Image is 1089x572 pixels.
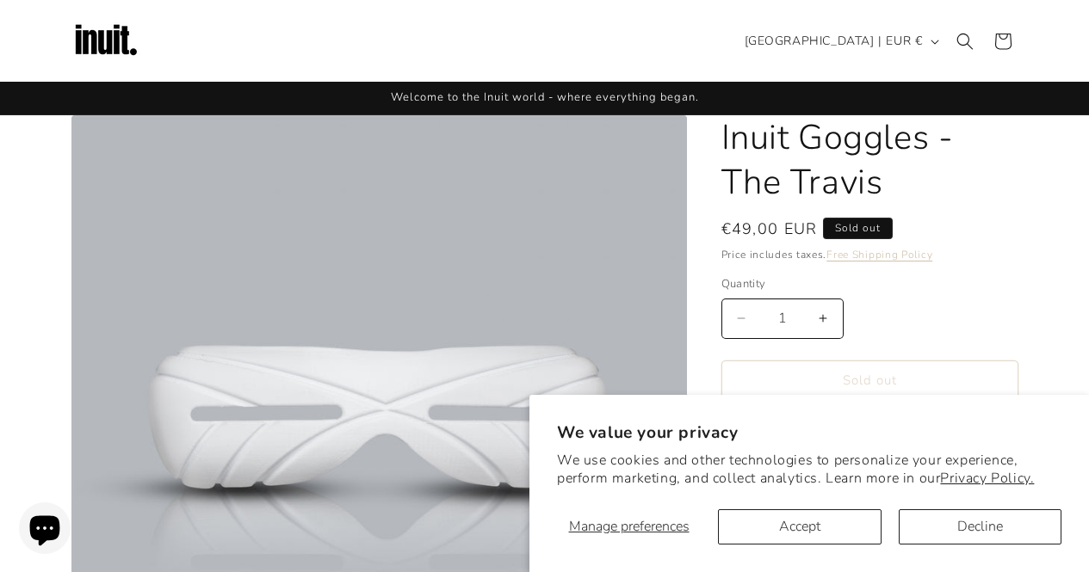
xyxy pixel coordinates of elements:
[391,89,699,105] span: Welcome to the Inuit world - where everything began.
[946,22,984,60] summary: Search
[899,509,1061,544] button: Decline
[721,218,818,241] span: €49,00 EUR
[71,82,1018,114] div: Announcement
[721,360,1018,401] button: Sold out
[826,248,932,261] a: Free Shipping Policy
[569,517,690,536] span: Manage preferences
[721,276,1018,293] label: Quantity
[940,469,1034,488] a: Privacy Policy.
[718,509,881,544] button: Accept
[557,422,1061,444] h2: We value your privacy
[721,115,1018,205] h1: Inuit Goggles - The Travis
[734,25,946,58] button: [GEOGRAPHIC_DATA] | EUR €
[14,502,76,558] inbox-online-store-chat: Shopify online store chat
[557,509,701,544] button: Manage preferences
[557,452,1061,488] p: We use cookies and other technologies to personalize your experience, perform marketing, and coll...
[71,7,140,76] img: Inuit Logo
[745,32,923,50] span: [GEOGRAPHIC_DATA] | EUR €
[823,218,893,239] span: Sold out
[721,246,1018,263] div: Price includes taxes.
